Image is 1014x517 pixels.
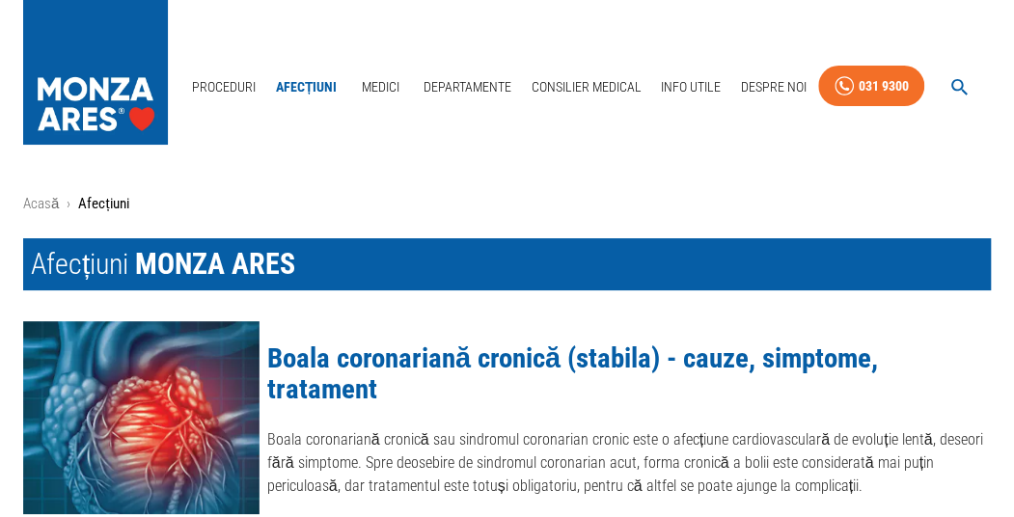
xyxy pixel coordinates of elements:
[135,247,295,281] span: MONZA ARES
[184,68,263,107] a: Proceduri
[858,74,908,98] div: 031 9300
[523,68,648,107] a: Consilier Medical
[733,68,814,107] a: Despre Noi
[23,193,991,215] nav: breadcrumb
[416,68,519,107] a: Departamente
[23,238,991,290] h1: Afecțiuni
[818,66,924,107] a: 031 9300
[23,195,59,212] a: Acasă
[67,193,70,215] li: ›
[268,68,345,107] a: Afecțiuni
[78,193,128,215] p: Afecțiuni
[267,428,991,498] p: Boala coronariană cronică sau sindromul coronarian cronic este o afecțiune cardiovasculară de evo...
[23,321,260,514] img: Boala coronariană cronică (stabila) - cauze, simptome, tratament
[653,68,728,107] a: Info Utile
[267,341,878,405] a: Boala coronariană cronică (stabila) - cauze, simptome, tratament
[349,68,411,107] a: Medici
